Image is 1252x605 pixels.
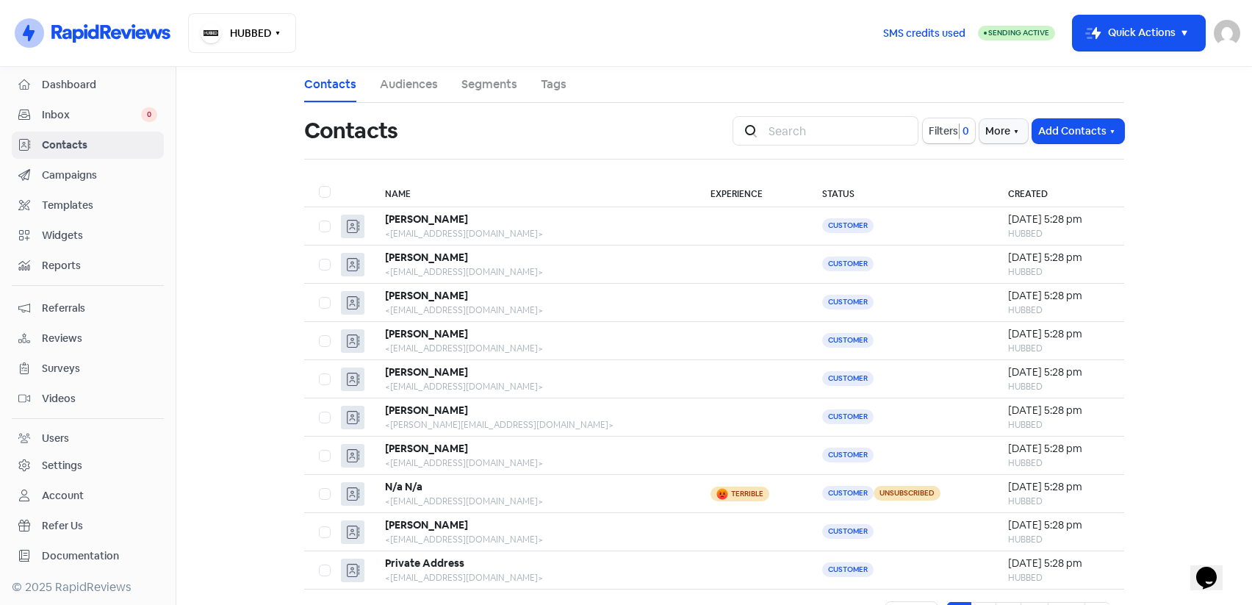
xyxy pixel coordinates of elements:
span: Customer [822,257,874,271]
span: Widgets [42,228,157,243]
a: Sending Active [978,24,1055,42]
a: Tags [541,76,566,93]
span: Unsubscribed [874,486,940,501]
a: Contacts [304,76,356,93]
div: HUBBED [1008,342,1109,355]
div: <[EMAIL_ADDRESS][DOMAIN_NAME]> [385,457,681,470]
div: <[EMAIL_ADDRESS][DOMAIN_NAME]> [385,571,681,584]
div: <[EMAIL_ADDRESS][DOMAIN_NAME]> [385,495,681,508]
span: Customer [822,486,874,501]
div: [DATE] 5:28 pm [1008,403,1109,418]
span: SMS credits used [883,26,965,41]
button: Quick Actions [1073,15,1205,51]
div: HUBBED [1008,533,1109,546]
b: [PERSON_NAME] [385,251,468,264]
span: Customer [822,218,874,233]
a: Dashboard [12,71,164,99]
button: Add Contacts [1032,119,1124,143]
a: Widgets [12,222,164,249]
a: Surveys [12,355,164,382]
span: Customer [822,333,874,348]
th: Created [993,177,1124,207]
span: Reviews [42,331,157,346]
span: 0 [141,107,157,122]
b: N/a N/a [385,480,422,493]
a: Audiences [380,76,438,93]
a: Reviews [12,325,164,352]
h1: Contacts [304,107,397,154]
b: Private Address [385,556,464,570]
span: Filters [929,123,958,139]
span: Videos [42,391,157,407]
span: Sending Active [988,28,1049,37]
a: Videos [12,385,164,412]
div: HUBBED [1008,571,1109,584]
span: Customer [822,371,874,386]
a: Documentation [12,543,164,570]
b: [PERSON_NAME] [385,518,468,531]
a: Account [12,482,164,509]
div: [DATE] 5:28 pm [1008,518,1109,533]
div: <[EMAIL_ADDRESS][DOMAIN_NAME]> [385,533,681,546]
div: <[EMAIL_ADDRESS][DOMAIN_NAME]> [385,380,681,393]
div: HUBBED [1008,265,1109,279]
div: <[EMAIL_ADDRESS][DOMAIN_NAME]> [385,342,681,355]
button: More [979,119,1028,143]
b: [PERSON_NAME] [385,404,468,417]
a: Referrals [12,295,164,322]
span: Customer [822,409,874,424]
span: Reports [42,258,157,273]
input: Search [760,116,918,146]
span: Customer [822,524,874,539]
span: Surveys [42,361,157,376]
a: Reports [12,252,164,279]
th: Name [370,177,696,207]
span: 0 [960,123,969,139]
span: Templates [42,198,157,213]
div: [DATE] 5:28 pm [1008,326,1109,342]
div: [DATE] 5:28 pm [1008,212,1109,227]
div: [DATE] 5:28 pm [1008,250,1109,265]
b: [PERSON_NAME] [385,365,468,379]
a: Users [12,425,164,452]
div: <[EMAIL_ADDRESS][DOMAIN_NAME]> [385,265,681,279]
iframe: chat widget [1190,546,1237,590]
span: Customer [822,448,874,462]
span: Documentation [42,548,157,564]
span: Refer Us [42,518,157,534]
span: Contacts [42,137,157,153]
button: HUBBED [188,13,296,53]
div: [DATE] 5:28 pm [1008,556,1109,571]
a: Contacts [12,132,164,159]
div: HUBBED [1008,457,1109,470]
a: Refer Us [12,512,164,540]
div: [DATE] 5:28 pm [1008,288,1109,304]
th: Experience [696,177,807,207]
div: Terrible [731,490,763,498]
div: HUBBED [1008,227,1109,240]
a: Segments [461,76,517,93]
a: Inbox 0 [12,101,164,129]
div: Account [42,488,84,504]
img: User [1214,20,1240,46]
div: [DATE] 5:28 pm [1008,365,1109,380]
b: [PERSON_NAME] [385,442,468,455]
b: [PERSON_NAME] [385,289,468,302]
span: Inbox [42,107,141,123]
div: [DATE] 5:28 pm [1008,479,1109,495]
div: HUBBED [1008,380,1109,393]
div: Users [42,431,69,446]
span: Referrals [42,301,157,316]
span: Customer [822,295,874,309]
div: <[EMAIL_ADDRESS][DOMAIN_NAME]> [385,304,681,317]
div: [DATE] 5:28 pm [1008,441,1109,457]
div: HUBBED [1008,304,1109,317]
a: Templates [12,192,164,219]
span: Dashboard [42,77,157,93]
div: <[PERSON_NAME][EMAIL_ADDRESS][DOMAIN_NAME]> [385,418,681,432]
b: [PERSON_NAME] [385,212,468,226]
div: HUBBED [1008,495,1109,508]
b: [PERSON_NAME] [385,327,468,340]
a: Settings [12,452,164,479]
div: © 2025 RapidReviews [12,579,164,596]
